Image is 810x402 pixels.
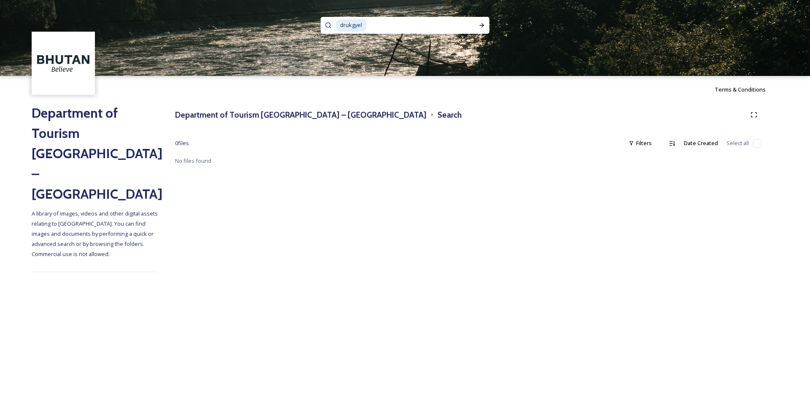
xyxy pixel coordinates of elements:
[680,135,722,151] div: Date Created
[437,109,462,121] h3: Search
[32,210,159,258] span: A library of images, videos and other digital assets relating to [GEOGRAPHIC_DATA]. You can find ...
[33,33,94,94] img: BT_Logo_BB_Lockup_CMYK_High%2520Res.jpg
[175,109,427,121] h3: Department of Tourism [GEOGRAPHIC_DATA] – [GEOGRAPHIC_DATA]
[726,139,749,147] span: Select all
[624,135,656,151] div: Filters
[175,157,211,165] span: No files found
[336,19,366,31] span: drukgyel
[715,84,778,94] a: Terms & Conditions
[175,139,189,147] span: 0 file s
[32,103,158,204] h2: Department of Tourism [GEOGRAPHIC_DATA] – [GEOGRAPHIC_DATA]
[715,86,766,93] span: Terms & Conditions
